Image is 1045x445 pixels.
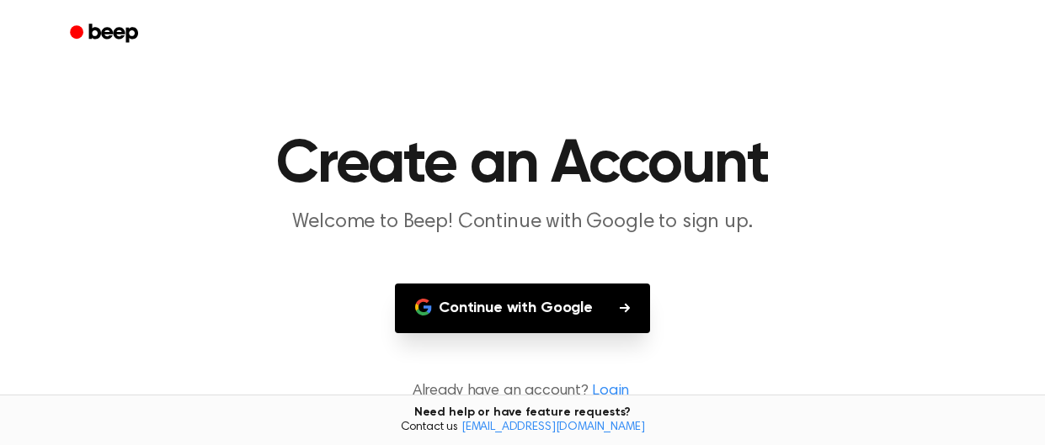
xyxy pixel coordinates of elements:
[592,380,629,403] a: Login
[92,135,954,195] h1: Create an Account
[200,209,846,236] p: Welcome to Beep! Continue with Google to sign up.
[461,421,645,433] a: [EMAIL_ADDRESS][DOMAIN_NAME]
[395,283,650,333] button: Continue with Google
[10,421,1035,436] span: Contact us
[58,18,153,50] a: Beep
[20,380,1025,403] p: Already have an account?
